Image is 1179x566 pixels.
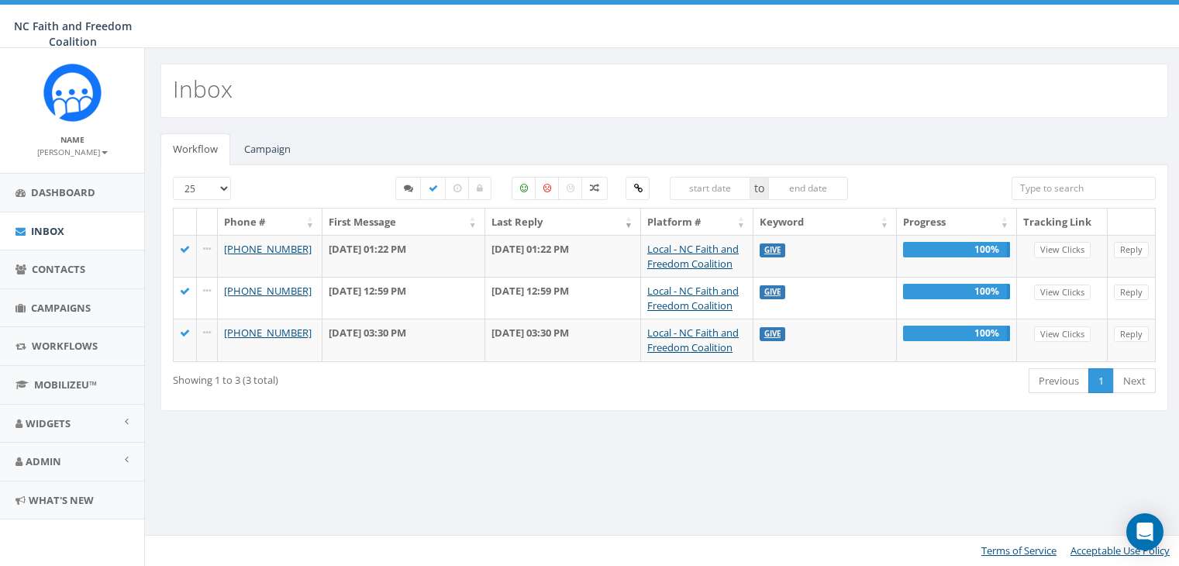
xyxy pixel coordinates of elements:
[1029,368,1089,394] a: Previous
[647,242,739,271] a: Local - NC Faith and Freedom Coalition
[322,277,485,319] td: [DATE] 12:59 PM
[903,326,1010,341] div: 100%
[60,134,84,145] small: Name
[32,262,85,276] span: Contacts
[1034,326,1091,343] a: View Clicks
[753,209,897,236] th: Keyword: activate to sort column ascending
[764,329,781,339] a: GIVE
[232,133,303,165] a: Campaign
[558,177,583,200] label: Neutral
[485,277,641,319] td: [DATE] 12:59 PM
[445,177,470,200] label: Expired
[903,242,1010,257] div: 100%
[395,177,422,200] label: Started
[37,144,108,158] a: [PERSON_NAME]
[420,177,446,200] label: Completed
[37,147,108,157] small: [PERSON_NAME]
[903,284,1010,299] div: 100%
[1017,209,1108,236] th: Tracking Link
[31,301,91,315] span: Campaigns
[647,284,739,312] a: Local - NC Faith and Freedom Coalition
[468,177,491,200] label: Closed
[322,235,485,277] td: [DATE] 01:22 PM
[1034,242,1091,258] a: View Clicks
[670,177,750,200] input: start date
[34,378,97,392] span: MobilizeU™
[1114,242,1149,258] a: Reply
[485,235,641,277] td: [DATE] 01:22 PM
[897,209,1017,236] th: Progress: activate to sort column ascending
[26,454,61,468] span: Admin
[14,19,132,49] span: NC Faith and Freedom Coalition
[1088,368,1114,394] a: 1
[1070,544,1170,557] a: Acceptable Use Policy
[750,177,768,200] span: to
[641,209,753,236] th: Platform #: activate to sort column ascending
[1114,285,1149,301] a: Reply
[31,224,64,238] span: Inbox
[485,319,641,361] td: [DATE] 03:30 PM
[1034,285,1091,301] a: View Clicks
[32,339,98,353] span: Workflows
[1012,177,1156,200] input: Type to search
[581,177,608,200] label: Mixed
[535,177,560,200] label: Negative
[1114,326,1149,343] a: Reply
[173,367,569,388] div: Showing 1 to 3 (3 total)
[322,319,485,361] td: [DATE] 03:30 PM
[31,185,95,199] span: Dashboard
[29,493,94,507] span: What's New
[764,245,781,255] a: GIVE
[26,416,71,430] span: Widgets
[322,209,485,236] th: First Message: activate to sort column ascending
[160,133,230,165] a: Workflow
[626,177,650,200] label: Clicked
[647,326,739,354] a: Local - NC Faith and Freedom Coalition
[224,326,312,340] a: [PHONE_NUMBER]
[981,544,1057,557] a: Terms of Service
[512,177,536,200] label: Positive
[1126,513,1163,550] div: Open Intercom Messenger
[224,242,312,256] a: [PHONE_NUMBER]
[173,76,233,102] h2: Inbox
[768,177,849,200] input: end date
[43,64,102,122] img: Rally_Corp_Icon.png
[218,209,322,236] th: Phone #: activate to sort column ascending
[485,209,641,236] th: Last Reply: activate to sort column ascending
[1113,368,1156,394] a: Next
[224,284,312,298] a: [PHONE_NUMBER]
[764,287,781,297] a: GIVE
